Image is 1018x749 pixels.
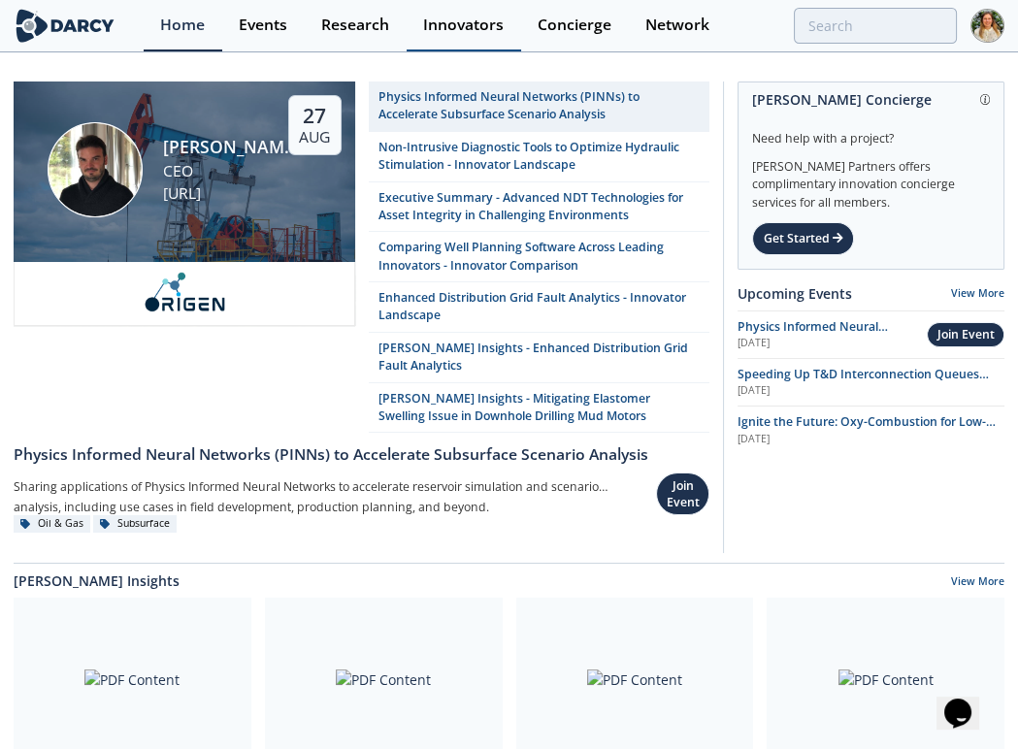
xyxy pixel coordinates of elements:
[738,413,1004,446] a: Ignite the Future: Oxy-Combustion for Low-Carbon Power [DATE]
[794,8,957,44] input: Advanced Search
[738,283,852,304] a: Upcoming Events
[299,103,330,128] div: 27
[14,472,642,515] div: Sharing applications of Physics Informed Neural Networks to accelerate reservoir simulation and s...
[970,9,1004,43] img: Profile
[738,413,996,447] span: Ignite the Future: Oxy-Combustion for Low-Carbon Power
[738,366,1004,399] a: Speeding Up T&D Interconnection Queues with Enhanced Software Solutions [DATE]
[378,88,700,124] div: Physics Informed Neural Networks (PINNs) to Accelerate Subsurface Scenario Analysis
[321,17,389,33] div: Research
[423,17,504,33] div: Innovators
[738,318,927,351] a: Physics Informed Neural Networks (PINNs) to Accelerate Subsurface Scenario Analysis [DATE]
[738,432,1004,447] div: [DATE]
[135,272,233,312] img: origen.ai.png
[951,574,1004,592] a: View More
[656,472,709,515] button: Join Event
[951,286,1004,300] a: View More
[239,17,287,33] div: Events
[738,336,927,351] div: [DATE]
[752,222,854,255] div: Get Started
[163,182,300,206] div: [URL]
[14,81,355,433] a: Ruben Rodriguez Torrado [PERSON_NAME] [PERSON_NAME] CEO [URL] 27 Aug
[14,443,709,467] div: Physics Informed Neural Networks (PINNs) to Accelerate Subsurface Scenario Analysis
[738,318,917,371] span: Physics Informed Neural Networks (PINNs) to Accelerate Subsurface Scenario Analysis
[369,182,710,233] a: Executive Summary - Advanced NDT Technologies for Asset Integrity in Challenging Environments
[48,122,143,217] img: Ruben Rodriguez Torrado
[163,134,300,159] div: [PERSON_NAME] [PERSON_NAME]
[369,383,710,434] a: [PERSON_NAME] Insights - Mitigating Elastomer Swelling Issue in Downhole Drilling Mud Motors
[667,477,700,511] div: Join Event
[93,515,177,533] div: Subsurface
[937,326,995,343] div: Join Event
[14,433,709,466] a: Physics Informed Neural Networks (PINNs) to Accelerate Subsurface Scenario Analysis
[538,17,611,33] div: Concierge
[645,17,709,33] div: Network
[936,671,999,730] iframe: chat widget
[369,282,710,333] a: Enhanced Distribution Grid Fault Analytics - Innovator Landscape
[752,82,990,116] div: [PERSON_NAME] Concierge
[299,128,330,147] div: Aug
[369,232,710,282] a: Comparing Well Planning Software Across Leading Innovators - Innovator Comparison
[369,333,710,383] a: [PERSON_NAME] Insights - Enhanced Distribution Grid Fault Analytics
[752,116,990,147] div: Need help with a project?
[163,160,300,183] div: CEO
[927,322,1004,348] button: Join Event
[369,132,710,182] a: Non-Intrusive Diagnostic Tools to Optimize Hydraulic Stimulation - Innovator Landscape
[980,94,991,105] img: information.svg
[738,383,1004,399] div: [DATE]
[738,366,989,400] span: Speeding Up T&D Interconnection Queues with Enhanced Software Solutions
[14,515,90,533] div: Oil & Gas
[14,9,116,43] img: logo-wide.svg
[369,81,710,132] a: Physics Informed Neural Networks (PINNs) to Accelerate Subsurface Scenario Analysis
[14,570,180,591] a: [PERSON_NAME] Insights
[160,17,205,33] div: Home
[752,147,990,212] div: [PERSON_NAME] Partners offers complimentary innovation concierge services for all members.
